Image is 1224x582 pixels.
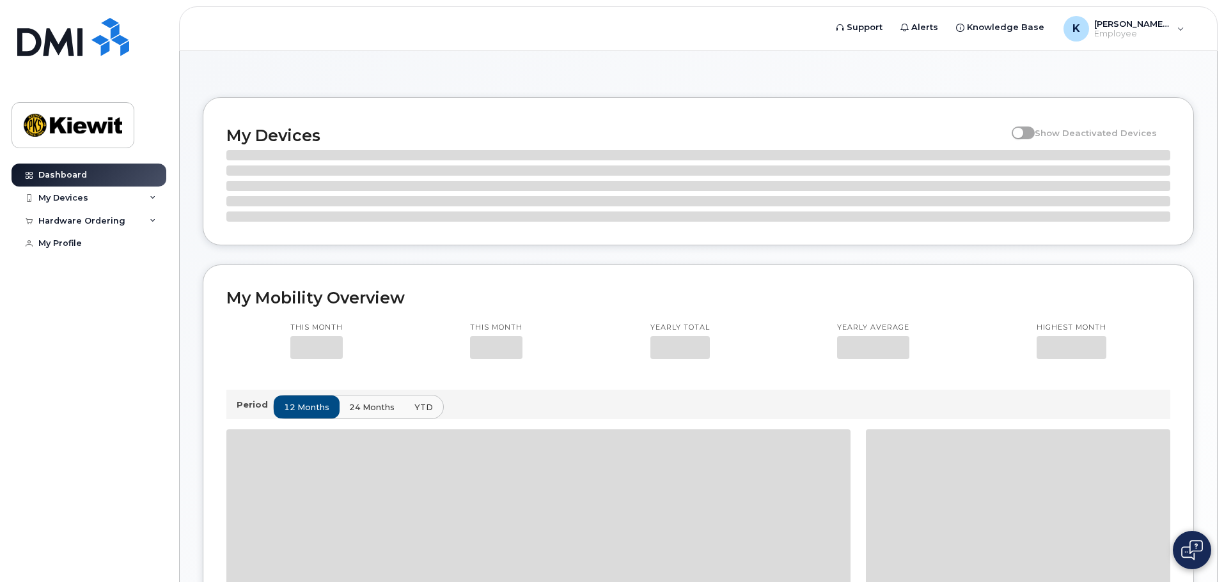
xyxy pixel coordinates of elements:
img: Open chat [1181,540,1203,560]
p: Yearly total [650,323,710,333]
h2: My Mobility Overview [226,288,1170,307]
p: Yearly average [837,323,909,333]
p: Highest month [1037,323,1106,333]
p: Period [237,399,273,411]
span: Show Deactivated Devices [1035,128,1157,138]
span: 24 months [349,401,395,413]
p: This month [470,323,522,333]
h2: My Devices [226,126,1005,145]
span: YTD [414,401,433,413]
p: This month [290,323,343,333]
input: Show Deactivated Devices [1012,121,1022,131]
